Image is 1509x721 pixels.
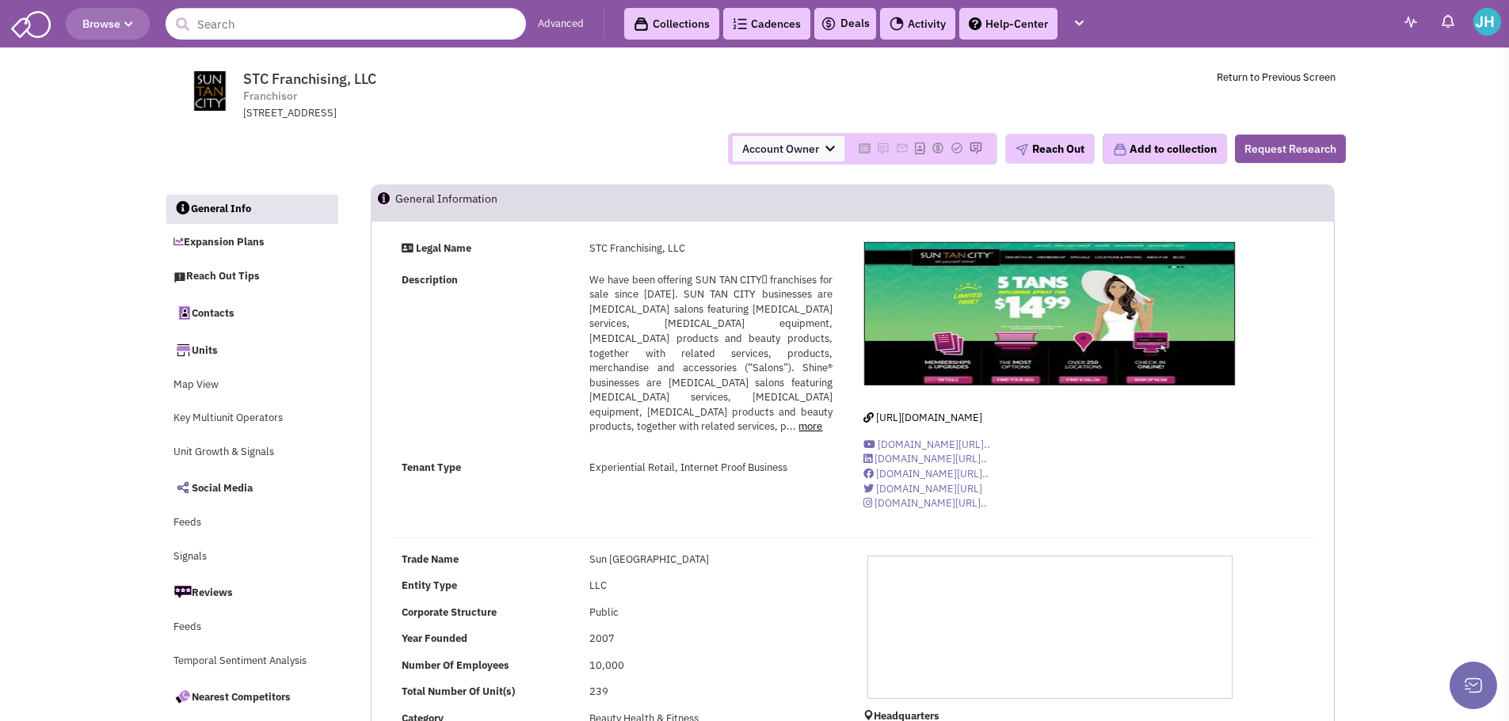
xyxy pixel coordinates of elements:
[970,142,982,154] img: Please add to your accounts
[863,438,990,451] a: [DOMAIN_NAME][URL]..
[66,8,150,40] button: Browse
[166,471,338,504] a: Social Media
[243,70,376,88] span: STC Franchising, LLC
[166,438,338,468] a: Unit Growth & Signals
[166,370,338,400] a: Map View
[402,658,509,672] b: Number Of Employees
[876,482,982,495] span: [DOMAIN_NAME][URL]
[821,14,836,33] img: icon-deals.svg
[875,496,987,510] span: [DOMAIN_NAME][URL]..
[402,273,458,287] strong: Description
[579,685,842,700] div: 239
[579,552,842,567] div: Sun [GEOGRAPHIC_DATA]
[395,185,497,220] h2: General Information
[863,411,982,424] a: [URL][DOMAIN_NAME]
[166,575,338,609] a: Reviews
[821,14,870,33] a: Deals
[166,8,526,40] input: Search
[166,195,339,225] a: General Info
[166,542,338,572] a: Signals
[624,8,719,40] a: Collections
[579,658,842,674] div: 10,000
[1113,142,1127,157] img: icon-collection-lavender.png
[876,411,982,424] span: [URL][DOMAIN_NAME]
[402,552,459,566] b: Trade Name
[733,136,844,161] span: Account Owner
[878,438,990,451] span: [DOMAIN_NAME][URL]..
[896,142,909,154] img: Please add to your accounts
[166,333,338,366] a: Units
[634,17,649,32] img: icon-collection-lavender-black.svg
[1235,135,1346,163] button: Request Research
[579,461,842,476] div: Experiential Retail, Internet Proof Business
[863,467,989,480] a: [DOMAIN_NAME][URL]..
[416,241,471,255] strong: Legal Name
[402,685,515,698] b: Total Number Of Unit(s)
[875,452,987,465] span: [DOMAIN_NAME][URL]..
[402,632,467,645] b: Year Founded
[1016,143,1028,156] img: plane.png
[166,680,338,713] a: Nearest Competitors
[579,579,842,594] div: LLC
[1103,134,1227,164] button: Add to collection
[880,8,955,40] a: Activity
[1005,134,1095,164] button: Reach Out
[243,106,657,121] div: [STREET_ADDRESS]
[1217,70,1336,84] a: Return to Previous Screen
[243,88,297,104] span: Franchisor
[969,17,981,30] img: help.png
[864,242,1235,385] img: STC Franchising, LLC
[863,482,982,495] a: [DOMAIN_NAME][URL]
[402,579,457,592] b: Entity Type
[959,8,1057,40] a: Help-Center
[402,461,461,474] strong: Tenant Type
[579,605,842,620] div: Public
[166,228,338,258] a: Expansion Plans
[798,419,822,433] a: more
[82,17,133,31] span: Browse
[166,613,338,643] a: Feeds
[579,632,842,647] div: 2007
[890,17,904,31] img: Activity.png
[402,605,497,619] b: Corporate Structure
[11,8,51,38] img: SmartAdmin
[932,142,944,154] img: Please add to your accounts
[863,452,987,465] a: [DOMAIN_NAME][URL]..
[733,18,747,29] img: Cadences_logo.png
[166,404,338,434] a: Key Multiunit Operators
[1473,8,1501,36] img: Jami Heidemann
[166,647,338,677] a: Temporal Sentiment Analysis
[863,496,987,510] a: [DOMAIN_NAME][URL]..
[589,273,832,434] span: We have been offering SUN TAN CITY franchises for sale since [DATE]. SUN TAN CITY businesses are...
[166,262,338,292] a: Reach Out Tips
[166,508,338,538] a: Feeds
[538,17,584,32] a: Advanced
[579,241,842,256] div: STC Franchising, LLC
[877,142,890,154] img: Please add to your accounts
[166,296,338,329] a: Contacts
[876,467,989,480] span: [DOMAIN_NAME][URL]..
[951,142,963,154] img: Please add to your accounts
[723,8,810,40] a: Cadences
